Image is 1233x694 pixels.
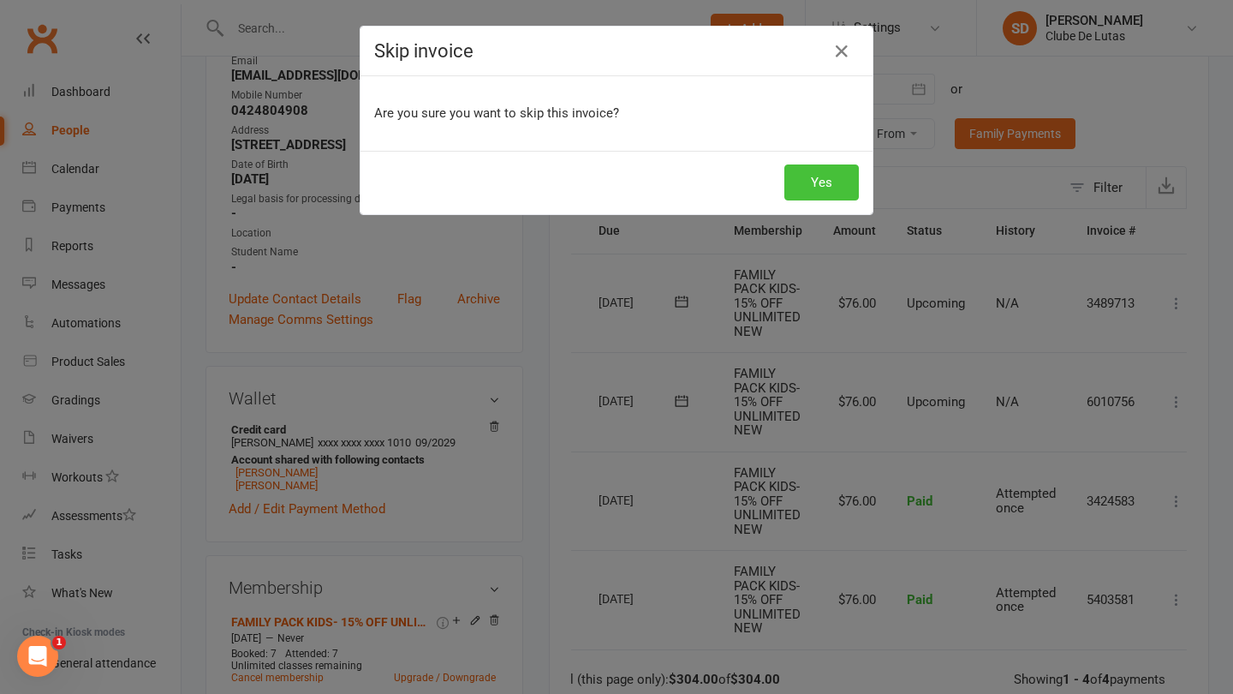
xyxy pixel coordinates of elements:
h4: Skip invoice [374,40,859,62]
button: Yes [784,165,859,200]
span: 1 [52,636,66,649]
span: Are you sure you want to skip this invoice? [374,105,619,121]
button: Close [828,38,855,65]
iframe: Intercom live chat [17,636,58,677]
